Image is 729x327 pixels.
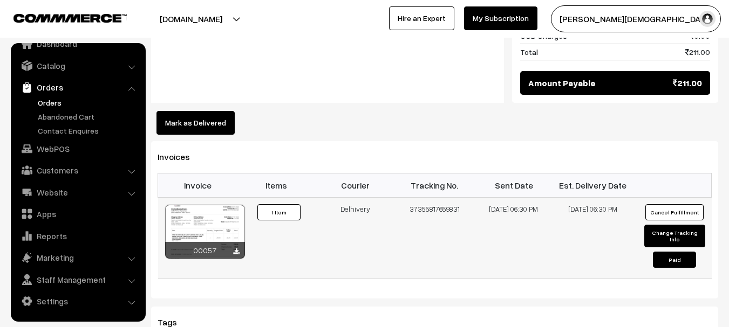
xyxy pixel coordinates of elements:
[464,6,537,30] a: My Subscription
[13,11,108,24] a: COMMMERCE
[35,125,142,136] a: Contact Enquires
[158,173,237,197] th: Invoice
[474,173,554,197] th: Sent Date
[13,270,142,289] a: Staff Management
[165,242,245,259] div: 00057
[673,76,702,89] span: 211.00
[13,161,142,180] a: Customers
[644,225,705,247] button: Change Tracking Info
[13,204,142,224] a: Apps
[520,46,538,58] span: Total
[156,111,235,135] button: Mark as Delivered
[395,173,474,197] th: Tracking No.
[389,6,454,30] a: Hire an Expert
[653,252,696,268] button: Paid
[13,78,142,97] a: Orders
[316,173,396,197] th: Courier
[13,291,142,311] a: Settings
[13,56,142,75] a: Catalog
[237,173,316,197] th: Items
[553,173,632,197] th: Est. Delivery Date
[316,197,396,279] td: Delhivery
[699,11,716,27] img: user
[13,139,142,158] a: WebPOS
[257,204,301,220] button: 1 Item
[13,34,142,53] a: Dashboard
[553,197,632,279] td: [DATE] 06:30 PM
[35,111,142,122] a: Abandoned Cart
[551,5,721,32] button: [PERSON_NAME][DEMOGRAPHIC_DATA]
[13,183,142,202] a: Website
[122,5,260,32] button: [DOMAIN_NAME]
[13,248,142,267] a: Marketing
[395,197,474,279] td: 37355817659831
[474,197,554,279] td: [DATE] 06:30 PM
[528,76,596,89] span: Amount Payable
[13,14,127,22] img: COMMMERCE
[685,46,710,58] span: 211.00
[158,151,203,162] span: Invoices
[35,97,142,108] a: Orders
[13,226,142,246] a: Reports
[645,204,704,220] button: Cancel Fulfillment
